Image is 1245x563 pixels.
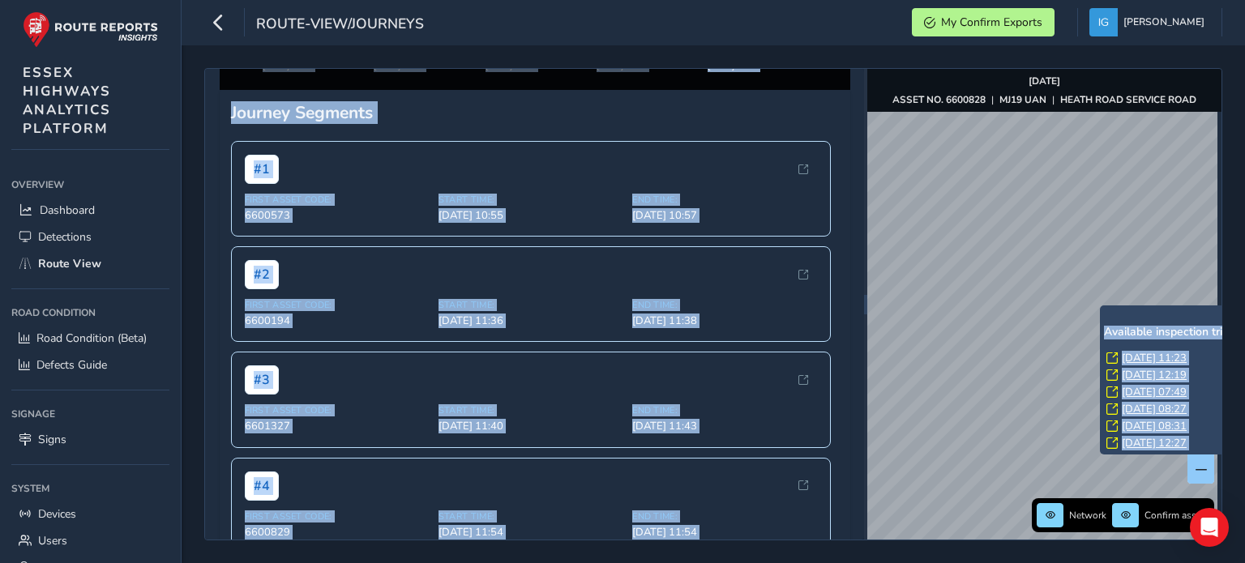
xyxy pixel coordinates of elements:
span: Road Condition (Beta) [36,331,147,346]
span: Start Time: [439,404,622,416]
strong: [DATE] [1029,75,1060,87]
span: [DATE] 10:55 [439,208,622,223]
div: Overview [11,173,169,197]
span: 6600829 [245,525,429,540]
strong: MJ19 UAN [999,93,1046,106]
a: Signs [11,426,169,453]
span: # 4 [245,471,279,501]
span: [DATE] 11:43 [632,419,816,433]
a: Dashboard [11,197,169,224]
span: # 2 [245,260,279,289]
div: Journey Segments [231,101,839,124]
span: Users [38,533,67,548]
a: Users [11,527,169,554]
div: Signage [11,402,169,426]
span: My Confirm Exports [941,15,1042,30]
a: Detections [11,224,169,250]
img: diamond-layout [1089,8,1118,36]
span: Signs [38,432,66,447]
button: [PERSON_NAME] [1089,8,1210,36]
span: [PERSON_NAME] [1123,8,1204,36]
a: [DATE] 11:23 [1122,351,1187,365]
span: Detections [38,229,92,245]
a: [DATE] 08:27 [1122,402,1187,416]
span: 6601327 [245,419,429,433]
span: First Asset Code: [245,404,429,416]
strong: ASSET NO. 6600828 [892,93,986,106]
a: Route View [11,250,169,277]
span: End Time: [632,299,816,311]
span: [DATE] 10:57 [632,208,816,223]
div: Open Intercom Messenger [1190,508,1229,547]
span: [DATE] 11:36 [439,313,622,328]
span: First Asset Code: [245,510,429,522]
button: My Confirm Exports [912,8,1055,36]
span: Route View [38,256,101,271]
a: Devices [11,501,169,527]
div: | | [892,93,1196,106]
a: Defects Guide [11,352,169,378]
a: Road Condition (Beta) [11,325,169,352]
span: Dashboard [40,203,95,218]
span: Network [1069,509,1106,522]
span: Start Time: [439,299,622,311]
div: System [11,476,169,501]
span: First Asset Code: [245,299,429,311]
span: route-view/journeys [256,14,424,36]
span: [DATE] 11:54 [632,525,816,540]
span: End Time: [632,404,816,416]
div: Road Condition [11,301,169,325]
span: # 3 [245,365,279,395]
span: [DATE] 11:38 [632,313,816,328]
span: 6600573 [245,208,429,223]
span: End Time: [632,510,816,522]
span: # 1 [245,155,279,184]
span: Devices [38,506,76,522]
span: End Time: [632,194,816,206]
span: First Asset Code: [245,194,429,206]
span: [DATE] 11:40 [439,419,622,433]
img: rr logo [23,11,158,48]
span: Defects Guide [36,357,107,373]
a: [DATE] 12:19 [1122,368,1187,382]
a: [DATE] 08:31 [1122,419,1187,433]
a: [DATE] 07:49 [1122,385,1187,399]
span: Start Time: [439,194,622,206]
a: [DATE] 12:27 [1122,436,1187,450]
strong: HEATH ROAD SERVICE ROAD [1060,93,1196,106]
span: ESSEX HIGHWAYS ANALYTICS PLATFORM [23,63,111,138]
span: Confirm assets [1144,509,1209,522]
span: [DATE] 11:54 [439,525,622,540]
span: Start Time: [439,510,622,522]
span: 6600194 [245,313,429,328]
